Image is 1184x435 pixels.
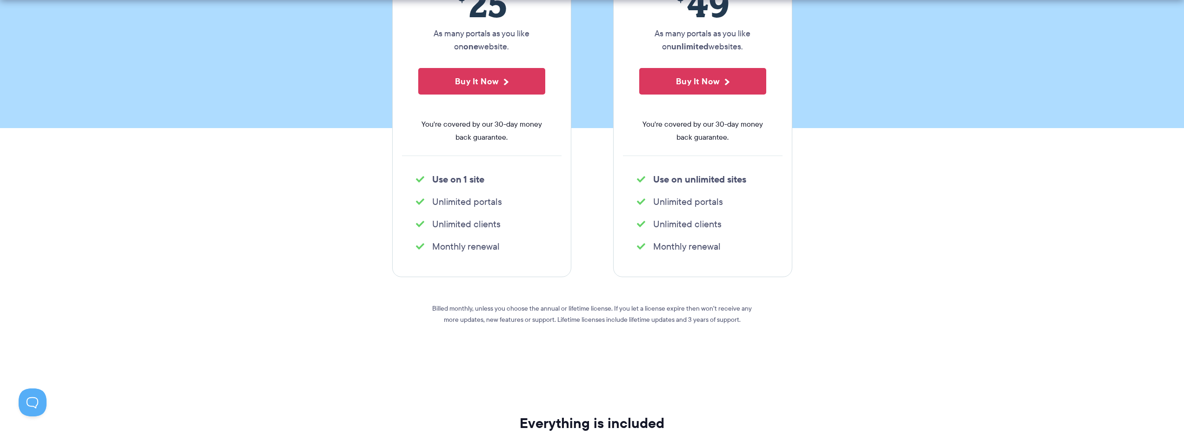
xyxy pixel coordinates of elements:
[637,195,769,208] li: Unlimited portals
[637,240,769,253] li: Monthly renewal
[416,240,548,253] li: Monthly renewal
[425,303,760,325] p: Billed monthly, unless you choose the annual or lifetime license. If you let a license expire the...
[639,118,766,144] span: You're covered by our 30-day money back guarantee.
[463,40,478,53] strong: one
[639,68,766,95] button: Buy It Now
[418,27,545,53] p: As many portals as you like on website.
[418,68,545,95] button: Buy It Now
[639,27,766,53] p: As many portals as you like on websites.
[416,195,548,208] li: Unlimited portals
[418,118,545,144] span: You're covered by our 30-day money back guarantee.
[331,415,853,431] h2: Everything is included
[432,172,484,186] strong: Use on 1 site
[19,388,47,416] iframe: Toggle Customer Support
[637,217,769,231] li: Unlimited clients
[671,40,709,53] strong: unlimited
[416,217,548,231] li: Unlimited clients
[653,172,746,186] strong: Use on unlimited sites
